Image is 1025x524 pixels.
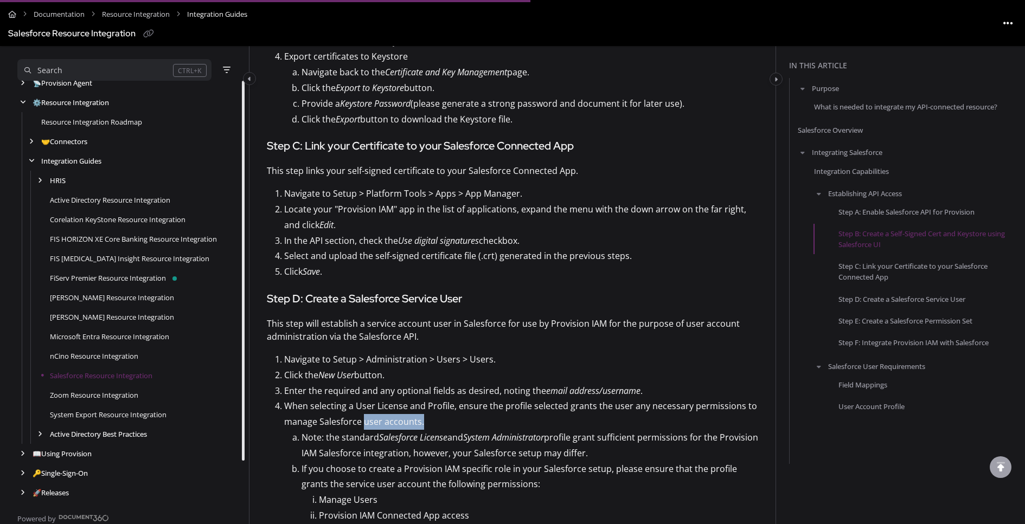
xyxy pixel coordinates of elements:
button: Copy link of [140,25,157,43]
span: 🚀 [33,488,41,497]
a: System Export Resource Integration [50,409,166,420]
p: Locate your "Provision IAM" app in the list of applications, expand the menu with the down arrow ... [284,202,758,233]
em: Use digital signatures [398,235,479,247]
a: What is needed to integrate my API-connected resource? [814,101,997,112]
a: Using Provision [33,448,92,459]
span: 🔑 [33,468,41,478]
a: FiServ Premier Resource Integration [50,273,166,283]
p: Click the button to download the Keystore file. [302,112,758,127]
div: arrow [17,98,28,108]
p: In the API section, check the checkbox. [284,233,758,249]
button: Category toggle [770,73,783,86]
span: 📖 [33,449,41,458]
h4: Step C: Link your Certificate to your Salesforce Connected App [267,138,758,156]
a: Integration Guides [41,156,101,166]
p: Provision IAM Connected App access [319,508,758,523]
button: Search [17,59,212,81]
a: Corelation KeyStone Resource Integration [50,214,185,225]
a: Purpose [812,83,839,94]
div: arrow [35,429,46,439]
p: Select and upload the self-signed certificate file (.crt) generated in the previous steps. [284,248,758,264]
a: Home [8,7,16,22]
div: arrow [35,176,46,186]
a: FIS IBS Insight Resource Integration [50,253,209,264]
em: email address/username [546,385,640,397]
div: Salesforce Resource Integration [8,26,136,42]
a: FIS HORIZON XE Core Banking Resource Integration [50,234,217,244]
a: Connectors [41,136,87,147]
p: When selecting a User License and Profile, ensure the profile selected grants the user any necess... [284,398,758,430]
div: arrow [17,468,28,478]
p: Note: the standard and profile grant sufficient permissions for the Provision IAM Salesforce inte... [302,430,758,461]
span: Integration Guides [187,7,247,22]
em: Export [336,113,360,125]
a: Step C: Link your Certificate to your Salesforce Connected App [838,261,1021,282]
em: System Administrator [463,431,544,443]
a: Establishing API Access [828,187,902,198]
a: Jack Henry SilverLake Resource Integration [50,292,174,303]
p: Click the button. [302,80,758,96]
a: Salesforce User Requirements [828,361,925,372]
button: Article more options [1000,14,1017,31]
span: 🤝 [41,137,50,146]
div: CTRL+K [173,64,207,77]
a: Integration Capabilities [814,165,889,176]
button: arrow [798,82,808,94]
a: Integrating Salesforce [812,147,882,158]
p: Click the button. [284,367,758,383]
a: Single-Sign-On [33,468,88,478]
a: Powered by Document360 - opens in a new tab [17,511,109,524]
a: Releases [33,487,69,498]
a: Step A: Enable Salesforce API for Provision [838,206,975,217]
a: Step D: Create a Salesforce Service User [838,293,965,304]
a: Resource Integration [33,97,109,108]
em: Certificate and Key Management [385,66,507,78]
button: arrow [814,360,824,372]
a: nCino Resource Integration [50,351,138,361]
button: Filter [220,63,233,76]
p: Navigate to Setup > Administration > Users > Users. [284,352,758,367]
p: Export certificates to Keystore [284,49,758,64]
div: scroll to top [990,456,1011,478]
button: arrow [814,187,824,199]
a: Documentation [34,7,85,22]
a: Resource Integration [102,7,170,22]
div: arrow [26,156,37,166]
a: Provision Agent [33,77,92,88]
span: 📡 [33,78,41,88]
div: arrow [26,137,37,147]
a: Zoom Resource Integration [50,390,138,400]
span: ⚙️ [33,98,41,107]
div: Search [37,64,62,76]
a: Salesforce Overview [798,125,863,135]
button: arrow [798,146,808,158]
p: Provide a (please generate a strong password and document it for later use). [302,96,758,112]
em: Download Certificate [336,35,414,47]
p: Navigate back to the page. [302,64,758,80]
img: Document360 [59,515,109,521]
button: Category toggle [243,72,256,85]
em: Salesforce License [379,431,447,443]
p: Enter the required and any optional fields as desired, noting the . [284,383,758,399]
em: New User [318,369,354,381]
p: Navigate to Setup > Platform Tools > Apps > App Manager. [284,186,758,202]
div: arrow [17,449,28,459]
a: Step B: Create a Self-Signed Cert and Keystore using Salesforce UI [838,228,1021,250]
a: Resource Integration Roadmap [41,117,142,127]
em: Edit [319,219,334,231]
p: This step links your self-signed certificate to your Salesforce Connected App. [267,164,758,177]
a: HRIS [50,175,66,186]
a: Step E: Create a Salesforce Permission Set [838,315,972,326]
a: Microsoft Entra Resource Integration [50,331,169,342]
a: Active Directory Best Practices [50,429,147,439]
em: Export to Keystore [336,82,404,94]
p: Manage Users [319,492,758,508]
h4: Step D: Create a Salesforce Service User [267,290,758,308]
a: Step F: Integrate Provision IAM with Salesforce [838,337,989,348]
span: Powered by [17,513,56,524]
p: This step will establish a service account user in Salesforce for use by Provision IAM for the pu... [267,317,758,343]
a: Jack Henry Symitar Resource Integration [50,312,174,322]
a: Salesforce Resource Integration [50,370,152,381]
p: If you choose to create a Provision IAM specific role in your Salesforce setup, please ensure tha... [302,461,758,493]
em: Keystore Password [340,98,411,109]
